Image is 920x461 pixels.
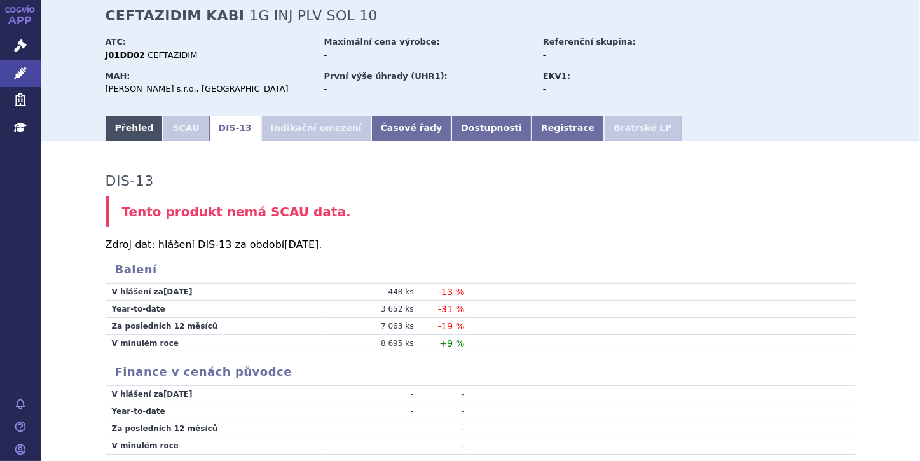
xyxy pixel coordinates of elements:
[438,304,465,314] span: -31 %
[438,321,465,331] span: -19 %
[328,403,423,420] td: -
[532,116,604,141] a: Registrace
[106,116,163,141] a: Přehled
[249,8,378,24] span: 1G INJ PLV SOL 10
[106,365,856,379] h3: Finance v cenách původce
[324,83,531,95] div: -
[106,50,146,60] strong: J01DD02
[106,301,328,318] td: Year-to-date
[106,403,328,420] td: Year-to-date
[328,386,423,403] td: -
[543,71,570,81] strong: EKV1:
[423,403,465,420] td: -
[328,284,423,301] td: 448 ks
[543,83,686,95] div: -
[328,318,423,335] td: 7 063 ks
[328,335,423,352] td: 8 695 ks
[324,37,440,46] strong: Maximální cena výrobce:
[106,284,328,301] td: V hlášení za
[106,335,328,352] td: V minulém roce
[371,116,452,141] a: Časové řady
[163,390,193,399] span: [DATE]
[209,116,261,141] a: DIS-13
[543,50,686,61] div: -
[423,420,465,437] td: -
[106,240,856,250] p: Zdroj dat: hlášení DIS-13 za období .
[423,386,465,403] td: -
[148,50,197,60] span: CEFTAZIDIM
[106,8,245,24] strong: CEFTAZIDIM KABI
[423,437,465,454] td: -
[439,338,464,348] span: +9 %
[163,287,193,296] span: [DATE]
[106,37,127,46] strong: ATC:
[324,71,448,81] strong: První výše úhrady (UHR1):
[328,437,423,454] td: -
[106,420,328,437] td: Za posledních 12 měsíců
[106,196,856,228] div: Tento produkt nemá SCAU data.
[106,318,328,335] td: Za posledních 12 měsíců
[328,420,423,437] td: -
[106,437,328,454] td: V minulém roce
[106,83,312,95] div: [PERSON_NAME] s.r.o., [GEOGRAPHIC_DATA]
[324,50,531,61] div: -
[543,37,636,46] strong: Referenční skupina:
[438,287,465,297] span: -13 %
[106,71,130,81] strong: MAH:
[106,263,856,277] h3: Balení
[106,386,328,403] td: V hlášení za
[106,173,154,189] h3: DIS-13
[284,238,319,251] span: [DATE]
[451,116,532,141] a: Dostupnosti
[328,301,423,318] td: 3 652 ks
